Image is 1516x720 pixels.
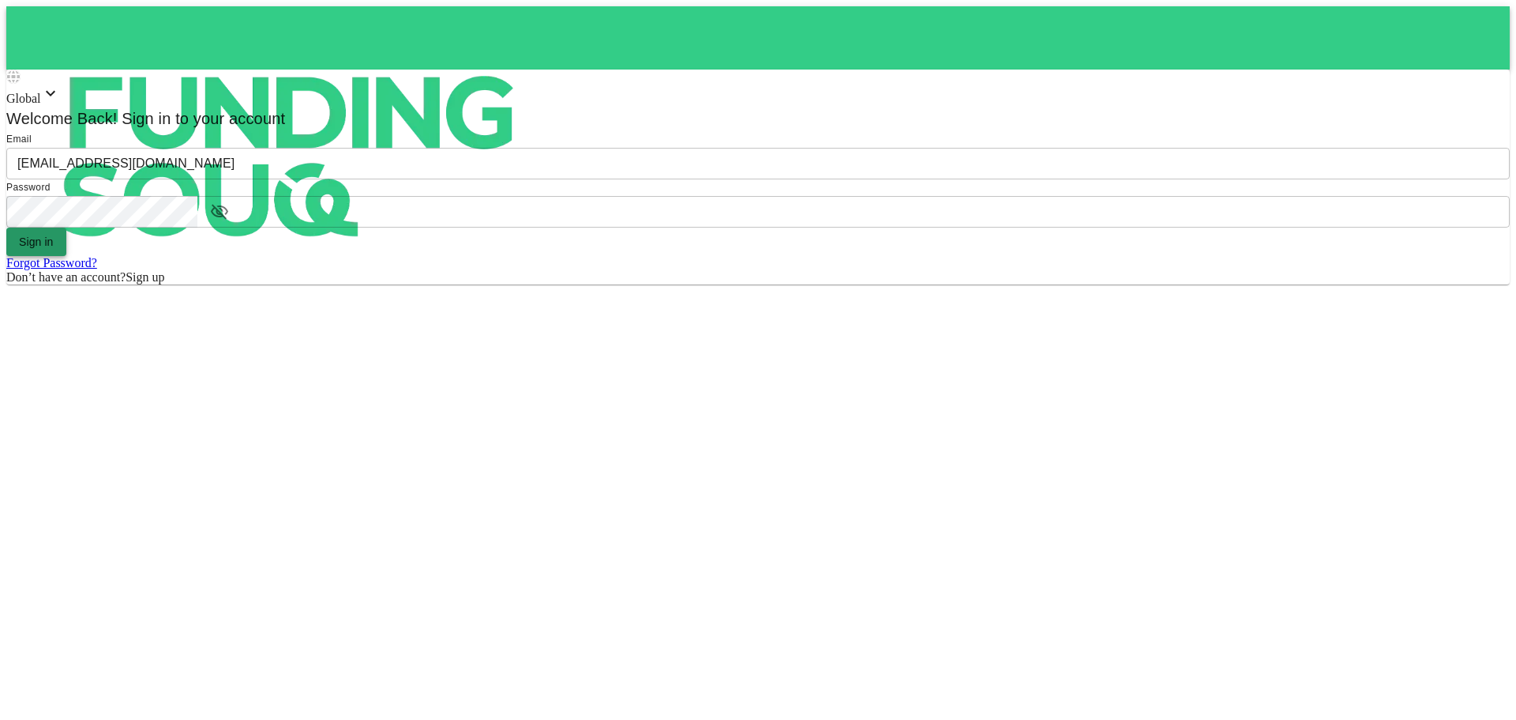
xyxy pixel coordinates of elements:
input: email [6,148,1510,179]
span: Sign up [126,270,164,284]
span: Email [6,134,32,145]
button: Sign in [6,228,66,256]
a: Forgot Password? [6,256,97,270]
span: Sign in to your account [118,110,286,127]
div: Global [6,84,1510,106]
a: logo [6,6,1510,70]
img: logo [6,6,575,307]
span: Sign in [19,236,54,248]
input: password [6,196,197,228]
span: Don’t have an account? [6,270,126,284]
span: Password [6,182,51,193]
span: Welcome Back! [6,110,118,127]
